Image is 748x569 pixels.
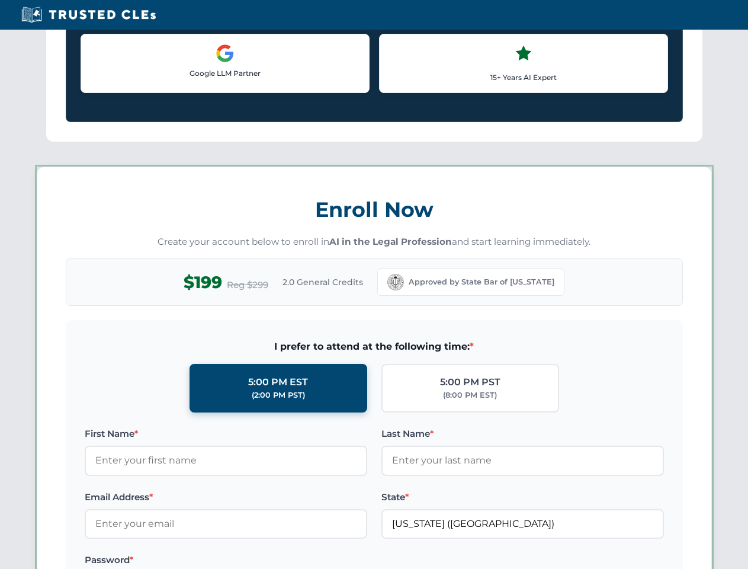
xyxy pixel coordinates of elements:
span: $199 [184,269,222,296]
label: State [381,490,664,504]
span: Approved by State Bar of [US_STATE] [409,276,554,288]
img: Trusted CLEs [18,6,159,24]
p: Create your account below to enroll in and start learning immediately. [66,235,683,249]
h3: Enroll Now [66,191,683,228]
input: Enter your email [85,509,367,539]
strong: AI in the Legal Profession [329,236,452,247]
label: Last Name [381,427,664,441]
label: Email Address [85,490,367,504]
span: I prefer to attend at the following time: [85,339,664,354]
label: Password [85,553,367,567]
input: California (CA) [381,509,664,539]
p: Google LLM Partner [91,68,359,79]
span: Reg $299 [227,278,268,292]
div: 5:00 PM PST [440,375,500,390]
img: Google [216,44,235,63]
span: 2.0 General Credits [282,276,363,289]
div: 5:00 PM EST [248,375,308,390]
input: Enter your first name [85,446,367,475]
div: (8:00 PM EST) [443,389,497,401]
label: First Name [85,427,367,441]
div: (2:00 PM PST) [252,389,305,401]
img: California Bar [387,274,404,290]
input: Enter your last name [381,446,664,475]
p: 15+ Years AI Expert [389,72,658,83]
